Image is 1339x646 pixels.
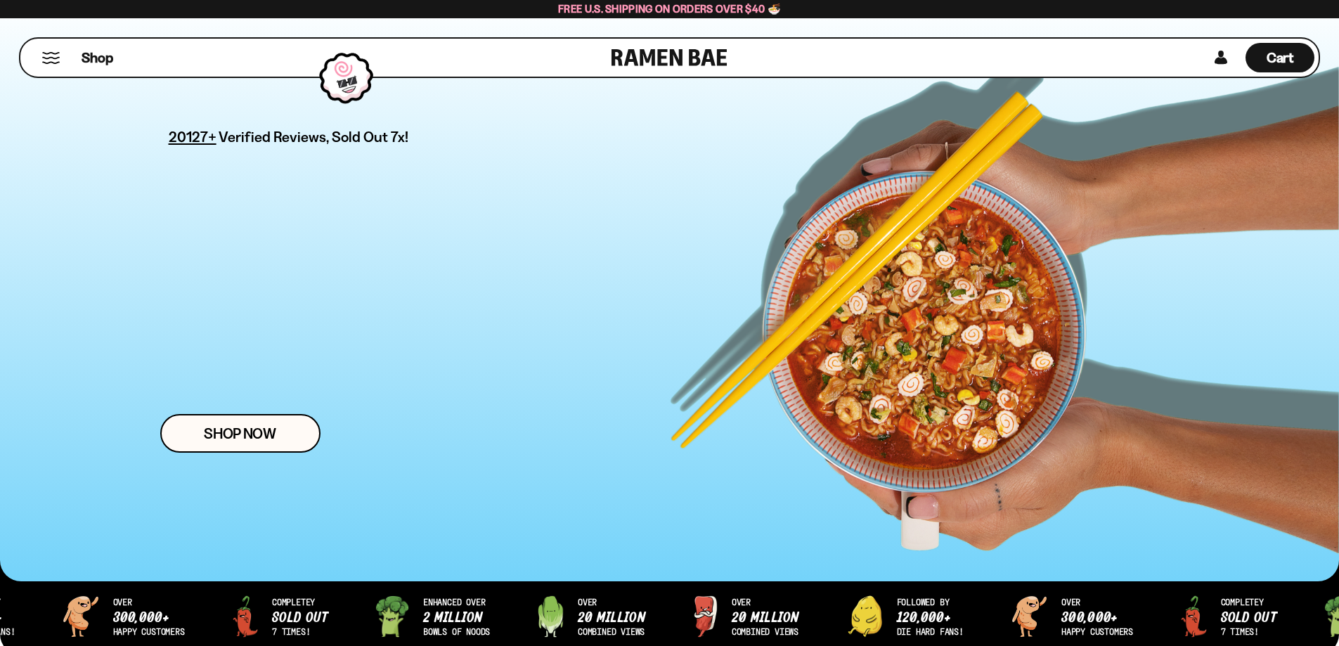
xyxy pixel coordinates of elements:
[169,126,216,148] span: 20127+
[41,52,60,64] button: Mobile Menu Trigger
[82,49,113,67] span: Shop
[558,2,781,15] span: Free U.S. Shipping on Orders over $40 🍜
[160,414,321,453] a: Shop Now
[82,43,113,72] a: Shop
[219,128,409,146] span: Verified Reviews, Sold Out 7x!
[1267,49,1294,66] span: Cart
[204,426,276,441] span: Shop Now
[1246,39,1314,77] div: Cart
